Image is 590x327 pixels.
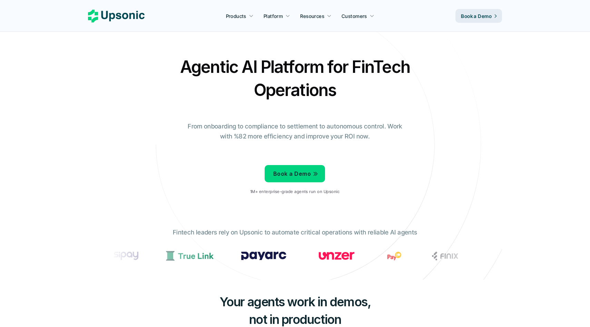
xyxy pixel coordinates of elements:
p: From onboarding to compliance to settlement to autonomous control. Work with %82 more efficiency ... [183,122,407,142]
span: Your agents work in demos, [219,294,371,309]
p: Customers [342,12,367,20]
p: Book a Demo [461,12,492,20]
p: Resources [300,12,324,20]
p: Fintech leaders rely on Upsonic to automate critical operations with reliable AI agents [173,228,417,238]
p: 1M+ enterprise-grade agents run on Upsonic [250,189,340,194]
a: Book a Demo [455,9,502,23]
a: Products [222,10,258,22]
p: Book a Demo [273,169,311,179]
h2: Agentic AI Platform for FinTech Operations [174,55,416,102]
p: Platform [264,12,283,20]
a: Book a Demo [265,165,325,182]
p: Products [226,12,246,20]
span: not in production [249,312,341,327]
